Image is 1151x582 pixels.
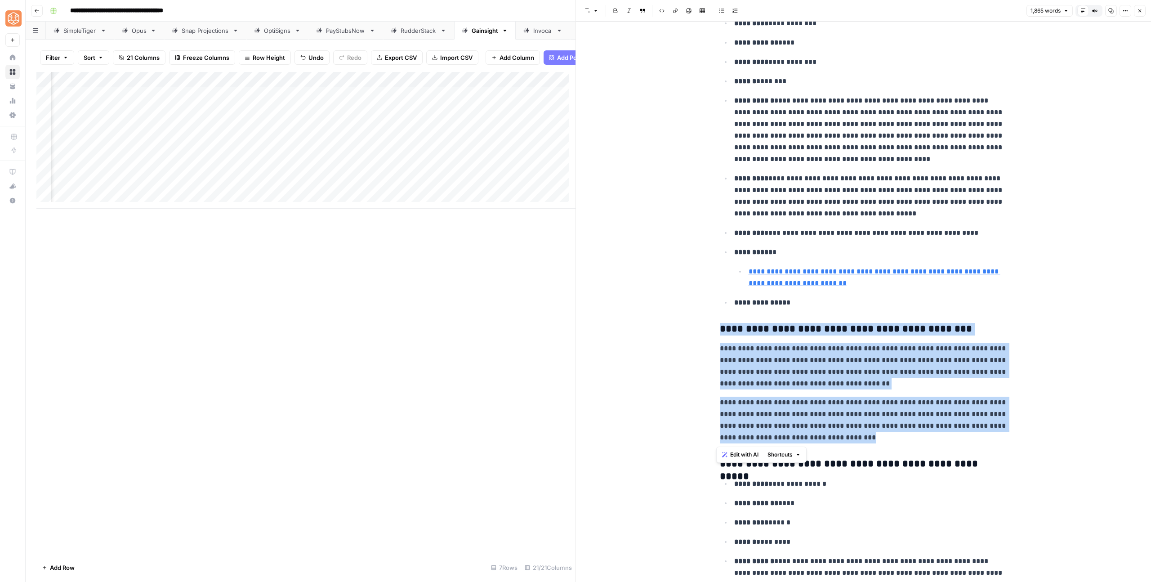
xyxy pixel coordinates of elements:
span: Row Height [253,53,285,62]
div: Opus [132,26,147,35]
div: 7 Rows [487,560,521,575]
span: Freeze Columns [183,53,229,62]
a: Gainsight [454,22,516,40]
a: Settings [5,108,20,122]
button: Filter [40,50,74,65]
button: Shortcuts [764,449,804,461]
div: PayStubsNow [326,26,366,35]
span: Add Column [500,53,534,62]
button: Add Row [36,560,80,575]
div: RudderStack [401,26,437,35]
button: Add Column [486,50,540,65]
button: Redo [333,50,367,65]
a: PayStubsNow [308,22,383,40]
a: OptiSigns [246,22,308,40]
span: Filter [46,53,60,62]
a: SimpleTiger [46,22,114,40]
a: Snap Projections [164,22,246,40]
button: Undo [294,50,330,65]
div: 21/21 Columns [521,560,575,575]
span: Edit with AI [730,451,758,459]
button: Help + Support [5,193,20,208]
span: Import CSV [440,53,473,62]
div: Invoca [533,26,553,35]
img: SimpleTiger Logo [5,10,22,27]
span: Undo [308,53,324,62]
a: Usage [5,94,20,108]
button: Add Power Agent [544,50,611,65]
span: Sort [84,53,95,62]
button: Freeze Columns [169,50,235,65]
span: Add Row [50,563,75,572]
button: What's new? [5,179,20,193]
a: Opus [114,22,164,40]
button: Edit with AI [718,449,762,461]
a: Browse [5,65,20,79]
button: 1,865 words [1026,5,1073,17]
button: 21 Columns [113,50,165,65]
button: Row Height [239,50,291,65]
div: Gainsight [472,26,498,35]
a: Your Data [5,79,20,94]
div: OptiSigns [264,26,291,35]
button: Export CSV [371,50,423,65]
span: Add Power Agent [557,53,606,62]
span: 21 Columns [127,53,160,62]
span: Redo [347,53,361,62]
span: Shortcuts [767,451,793,459]
a: AirOps Academy [5,165,20,179]
span: Export CSV [385,53,417,62]
div: SimpleTiger [63,26,97,35]
a: Home [5,50,20,65]
a: Invoca [516,22,570,40]
div: What's new? [6,179,19,193]
button: Workspace: SimpleTiger [5,7,20,30]
div: Snap Projections [182,26,229,35]
a: RudderStack [383,22,454,40]
button: Import CSV [426,50,478,65]
button: Sort [78,50,109,65]
a: VolunteerMatters [570,22,655,40]
span: 1,865 words [1031,7,1061,15]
